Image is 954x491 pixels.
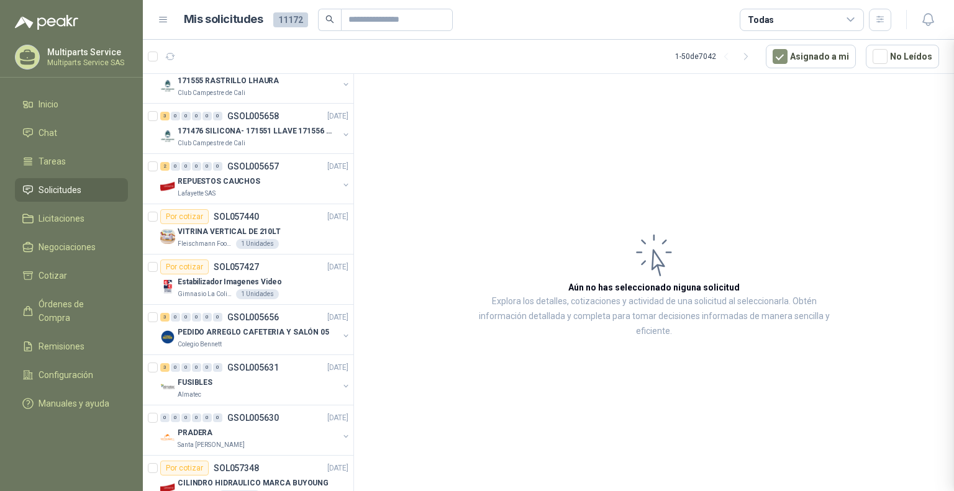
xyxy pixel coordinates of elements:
[15,150,128,173] a: Tareas
[39,97,58,111] span: Inicio
[15,392,128,415] a: Manuales y ayuda
[184,11,263,29] h1: Mis solicitudes
[15,92,128,116] a: Inicio
[39,297,116,325] span: Órdenes de Compra
[273,12,308,27] span: 11172
[15,15,78,30] img: Logo peakr
[325,15,334,24] span: search
[15,264,128,287] a: Cotizar
[39,340,84,353] span: Remisiones
[39,155,66,168] span: Tareas
[748,13,774,27] div: Todas
[15,335,128,358] a: Remisiones
[15,121,128,145] a: Chat
[39,368,93,382] span: Configuración
[39,397,109,410] span: Manuales y ayuda
[15,178,128,202] a: Solicitudes
[15,363,128,387] a: Configuración
[39,183,81,197] span: Solicitudes
[15,292,128,330] a: Órdenes de Compra
[39,126,57,140] span: Chat
[39,240,96,254] span: Negociaciones
[15,207,128,230] a: Licitaciones
[47,59,125,66] p: Multiparts Service SAS
[15,235,128,259] a: Negociaciones
[39,269,67,282] span: Cotizar
[39,212,84,225] span: Licitaciones
[47,48,125,56] p: Multiparts Service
